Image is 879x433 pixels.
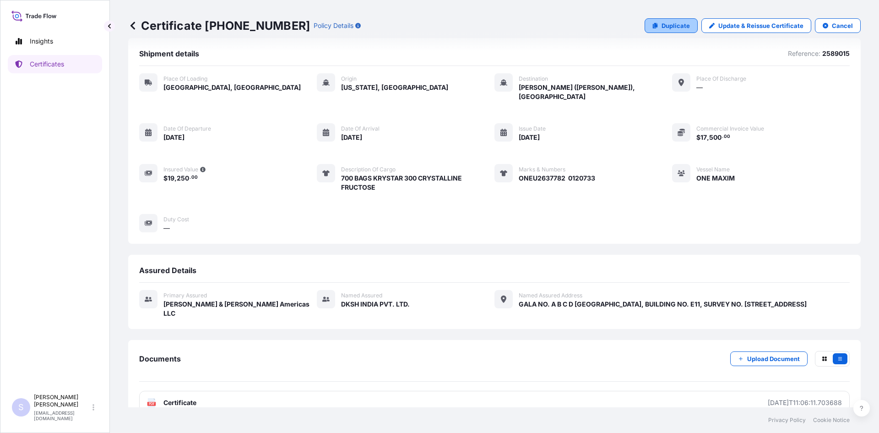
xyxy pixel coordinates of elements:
[696,174,735,183] span: ONE MAXIM
[341,174,494,192] span: 700 BAGS KRYSTAR 300 CRYSTALLINE FRUCTOSE
[722,135,723,138] span: .
[30,60,64,69] p: Certificates
[519,133,540,142] span: [DATE]
[190,176,191,179] span: .
[696,134,700,141] span: $
[163,224,170,233] span: —
[34,394,91,408] p: [PERSON_NAME] [PERSON_NAME]
[832,21,853,30] p: Cancel
[34,410,91,421] p: [EMAIL_ADDRESS][DOMAIN_NAME]
[519,125,546,132] span: Issue Date
[645,18,698,33] a: Duplicate
[139,266,196,275] span: Assured Details
[747,354,800,363] p: Upload Document
[709,134,722,141] span: 500
[139,354,181,363] span: Documents
[696,125,764,132] span: Commercial Invoice Value
[519,292,582,299] span: Named Assured Address
[815,18,861,33] button: Cancel
[341,133,362,142] span: [DATE]
[724,135,730,138] span: 00
[149,402,155,406] text: PDF
[163,292,207,299] span: Primary assured
[163,125,211,132] span: Date of departure
[18,403,24,412] span: S
[30,37,53,46] p: Insights
[177,175,189,181] span: 250
[768,417,806,424] a: Privacy Policy
[341,83,448,92] span: [US_STATE], [GEOGRAPHIC_DATA]
[341,300,410,309] span: DKSH INDIA PVT. LTD.
[8,32,102,50] a: Insights
[174,175,177,181] span: ,
[707,134,709,141] span: ,
[139,49,199,58] span: Shipment details
[696,75,746,82] span: Place of discharge
[163,75,207,82] span: Place of Loading
[662,21,690,30] p: Duplicate
[341,125,380,132] span: Date of arrival
[768,398,842,407] div: [DATE]T11:06:11.703688
[139,391,850,415] a: PDFCertificate[DATE]T11:06:11.703688
[128,18,310,33] p: Certificate [PHONE_NUMBER]
[314,21,353,30] p: Policy Details
[163,216,189,223] span: Duty Cost
[718,21,803,30] p: Update & Reissue Certificate
[341,166,396,173] span: Description of cargo
[813,417,850,424] a: Cookie Notice
[163,166,198,173] span: Insured Value
[191,176,198,179] span: 00
[8,55,102,73] a: Certificates
[163,133,184,142] span: [DATE]
[730,351,808,366] button: Upload Document
[341,292,382,299] span: Named Assured
[519,75,548,82] span: Destination
[163,83,301,92] span: [GEOGRAPHIC_DATA], [GEOGRAPHIC_DATA]
[788,49,820,58] p: Reference:
[696,83,703,92] span: —
[163,300,317,318] span: [PERSON_NAME] & [PERSON_NAME] Americas LLC
[163,175,168,181] span: $
[163,398,196,407] span: Certificate
[519,83,672,101] span: [PERSON_NAME] ([PERSON_NAME]), [GEOGRAPHIC_DATA]
[341,75,357,82] span: Origin
[168,175,174,181] span: 19
[519,166,565,173] span: Marks & Numbers
[696,166,730,173] span: Vessel Name
[700,134,707,141] span: 17
[519,300,807,309] span: GALA NO. A B C D [GEOGRAPHIC_DATA], BUILDING NO. E11, SURVEY NO. [STREET_ADDRESS]
[519,174,595,183] span: ONEU2637782 0120733
[822,49,850,58] p: 2589015
[701,18,811,33] a: Update & Reissue Certificate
